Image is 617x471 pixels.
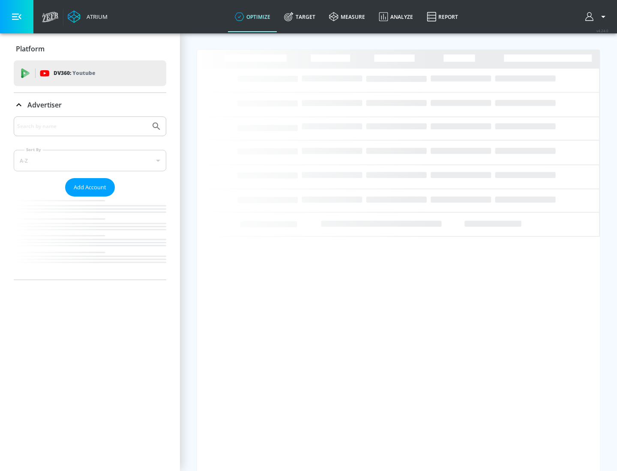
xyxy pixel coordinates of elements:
[68,10,108,23] a: Atrium
[420,1,465,32] a: Report
[72,69,95,78] p: Youtube
[277,1,322,32] a: Target
[14,116,166,280] div: Advertiser
[14,93,166,117] div: Advertiser
[596,28,608,33] span: v 4.24.0
[65,178,115,197] button: Add Account
[83,13,108,21] div: Atrium
[17,121,147,132] input: Search by name
[27,100,62,110] p: Advertiser
[322,1,372,32] a: measure
[228,1,277,32] a: optimize
[16,44,45,54] p: Platform
[372,1,420,32] a: Analyze
[14,60,166,86] div: DV360: Youtube
[14,197,166,280] nav: list of Advertiser
[74,182,106,192] span: Add Account
[24,147,43,152] label: Sort By
[14,37,166,61] div: Platform
[54,69,95,78] p: DV360:
[14,150,166,171] div: A-Z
